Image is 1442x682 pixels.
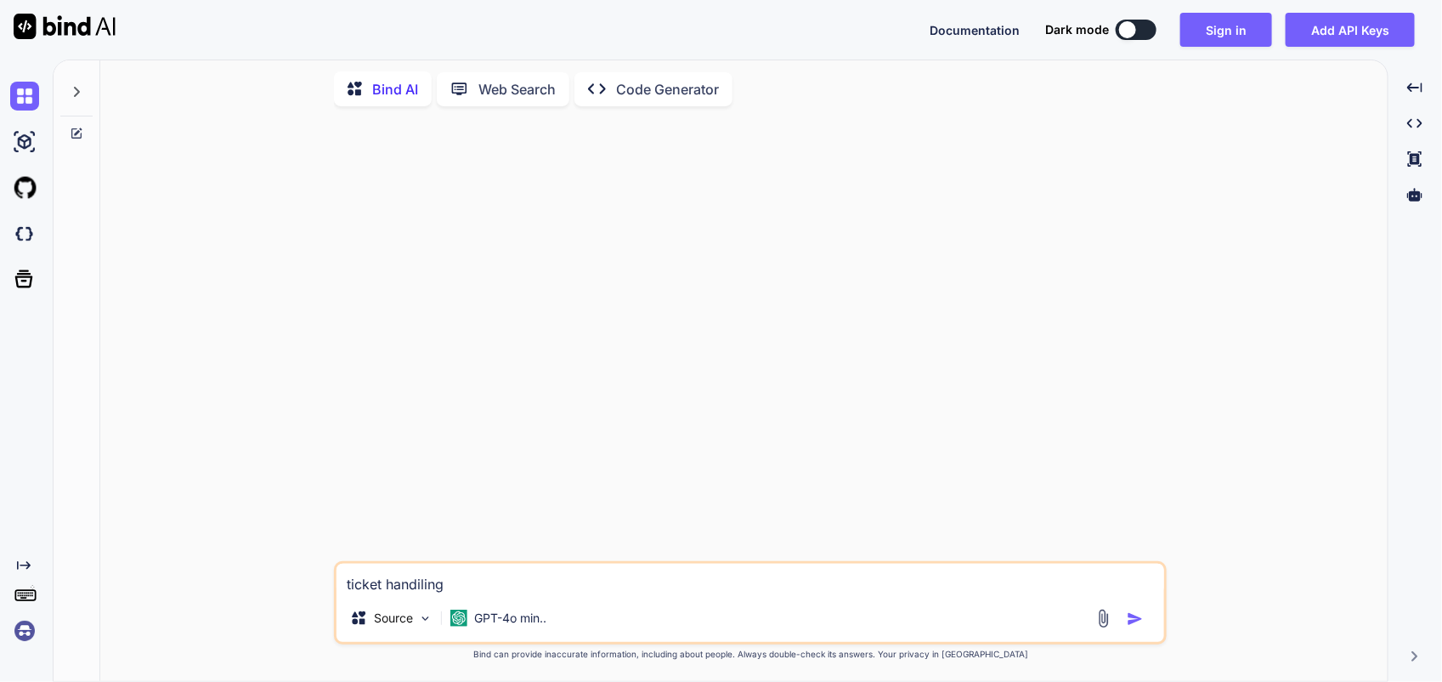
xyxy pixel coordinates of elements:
[336,564,1164,594] textarea: ticket handiling
[14,14,116,39] img: Bind AI
[10,173,39,202] img: githubLight
[478,79,556,99] p: Web Search
[1127,611,1144,628] img: icon
[10,82,39,111] img: chat
[374,610,413,627] p: Source
[1045,21,1109,38] span: Dark mode
[616,79,719,99] p: Code Generator
[1094,609,1113,628] img: attachment
[418,611,433,626] img: Pick Models
[10,219,39,248] img: darkCloudIdeIcon
[930,23,1020,37] span: Documentation
[10,617,39,645] img: signin
[1286,13,1415,47] button: Add API Keys
[930,21,1020,39] button: Documentation
[334,648,1167,661] p: Bind can provide inaccurate information, including about people. Always double-check its answers....
[1180,13,1272,47] button: Sign in
[372,79,418,99] p: Bind AI
[474,610,546,627] p: GPT-4o min..
[10,128,39,156] img: ai-studio
[450,610,467,627] img: GPT-4o mini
